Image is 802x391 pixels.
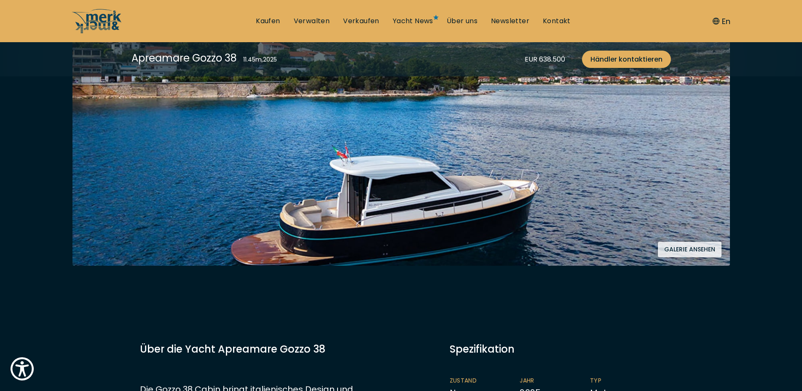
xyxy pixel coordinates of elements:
[543,16,571,26] a: Kontakt
[131,51,237,65] div: Apreamare Gozzo 38
[140,342,391,356] h3: Über die Yacht Apreamare Gozzo 38
[520,377,573,385] span: Jahr
[450,377,503,385] span: Zustand
[8,355,36,383] button: Show Accessibility Preferences
[72,9,730,266] img: Merk&Merk
[590,377,644,385] span: Typ
[658,242,722,257] button: Galerie ansehen
[243,55,277,64] div: 11.45 m , 2025
[590,54,663,65] span: Händler kontaktieren
[582,51,671,68] a: Händler kontaktieren
[525,54,565,65] div: EUR 638.500
[294,16,330,26] a: Verwalten
[393,16,433,26] a: Yacht News
[491,16,529,26] a: Newsletter
[256,16,280,26] a: Kaufen
[447,16,477,26] a: Über uns
[713,16,730,27] button: En
[343,16,379,26] a: Verkaufen
[450,342,663,356] div: Spezifikation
